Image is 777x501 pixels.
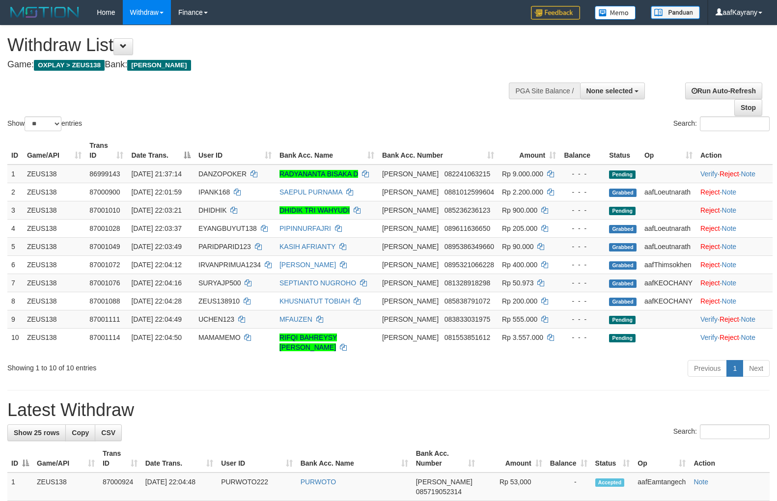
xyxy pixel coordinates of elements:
a: Verify [700,334,718,341]
a: Reject [720,315,739,323]
a: Note [741,334,755,341]
th: ID [7,137,23,165]
span: [PERSON_NAME] [382,243,439,250]
span: Rp 90.000 [502,243,534,250]
span: [PERSON_NAME] [416,478,472,486]
td: · [696,237,773,255]
span: [DATE] 22:03:49 [131,243,181,250]
span: 87001114 [89,334,120,341]
span: [PERSON_NAME] [382,279,439,287]
input: Search: [700,116,770,131]
td: 5 [7,237,23,255]
img: Feedback.jpg [531,6,580,20]
span: Grabbed [609,261,637,270]
td: · [696,274,773,292]
th: ID: activate to sort column descending [7,445,33,473]
div: - - - [564,205,601,215]
a: 1 [726,360,743,377]
td: 4 [7,219,23,237]
td: · [696,201,773,219]
span: 87001088 [89,297,120,305]
td: 8 [7,292,23,310]
td: 3 [7,201,23,219]
th: Trans ID: activate to sort column ascending [99,445,141,473]
span: ZEUS138910 [198,297,240,305]
a: Reject [700,261,720,269]
a: Reject [700,297,720,305]
span: EYANGBUYUT138 [198,224,257,232]
td: 1 [7,473,33,501]
span: Grabbed [609,225,637,233]
th: Game/API: activate to sort column ascending [33,445,99,473]
span: 87001049 [89,243,120,250]
a: Note [722,261,737,269]
td: aafThimsokhen [640,255,696,274]
td: ZEUS138 [23,183,85,201]
span: Pending [609,207,636,215]
th: Op: activate to sort column ascending [634,445,690,473]
span: [DATE] 22:01:59 [131,188,181,196]
span: Rp 900.000 [502,206,537,214]
th: Bank Acc. Number: activate to sort column ascending [412,445,479,473]
span: 87001028 [89,224,120,232]
td: · · [696,165,773,183]
span: Copy 083833031975 to clipboard [444,315,490,323]
span: Rp 400.000 [502,261,537,269]
a: KHUSNIATUT TOBIAH [279,297,350,305]
label: Search: [673,424,770,439]
span: Copy 081328918298 to clipboard [444,279,490,287]
span: Grabbed [609,279,637,288]
span: DHIDHIK [198,206,227,214]
td: ZEUS138 [23,165,85,183]
div: - - - [564,260,601,270]
a: MFAUZEN [279,315,312,323]
th: Trans ID: activate to sort column ascending [85,137,127,165]
span: 87001076 [89,279,120,287]
a: [PERSON_NAME] [279,261,336,269]
div: PGA Site Balance / [509,83,580,99]
span: DANZOPOKER [198,170,247,178]
span: [PERSON_NAME] [127,60,191,71]
td: aafKEOCHANY [640,292,696,310]
td: · · [696,328,773,356]
span: [DATE] 22:03:37 [131,224,181,232]
td: aafEamtangech [634,473,690,501]
span: Grabbed [609,189,637,197]
span: [PERSON_NAME] [382,224,439,232]
td: [DATE] 22:04:48 [141,473,217,501]
a: RADYANANTA BISAKA D [279,170,359,178]
h1: Latest Withdraw [7,400,770,420]
img: MOTION_logo.png [7,5,82,20]
span: Rp 3.557.000 [502,334,543,341]
span: None selected [586,87,633,95]
span: CSV [101,429,115,437]
td: ZEUS138 [23,310,85,328]
span: 87001072 [89,261,120,269]
a: Reject [720,170,739,178]
div: - - - [564,169,601,179]
th: Status: activate to sort column ascending [591,445,634,473]
span: Copy 082241063215 to clipboard [444,170,490,178]
td: 10 [7,328,23,356]
select: Showentries [25,116,61,131]
span: Copy 085838791072 to clipboard [444,297,490,305]
td: 6 [7,255,23,274]
td: ZEUS138 [33,473,99,501]
td: ZEUS138 [23,274,85,292]
a: Reject [700,206,720,214]
span: [PERSON_NAME] [382,188,439,196]
th: Balance [560,137,605,165]
td: ZEUS138 [23,328,85,356]
td: · [696,292,773,310]
span: OXPLAY > ZEUS138 [34,60,105,71]
a: Show 25 rows [7,424,66,441]
a: Previous [688,360,727,377]
td: ZEUS138 [23,255,85,274]
a: Note [722,206,737,214]
span: Copy 085719052314 to clipboard [416,488,462,496]
a: Reject [700,243,720,250]
span: 86999143 [89,170,120,178]
th: Action [696,137,773,165]
span: IRVANPRIMUA1234 [198,261,261,269]
th: Balance: activate to sort column ascending [546,445,591,473]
